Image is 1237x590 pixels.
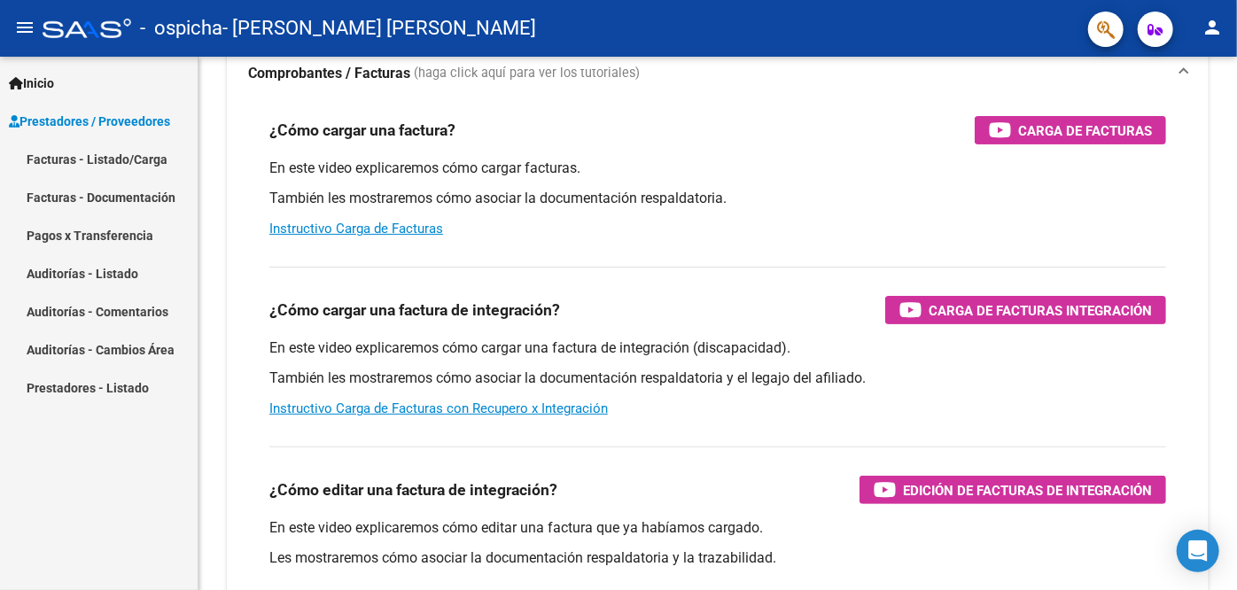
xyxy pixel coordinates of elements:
h3: ¿Cómo cargar una factura? [269,118,455,143]
h3: ¿Cómo editar una factura de integración? [269,477,557,502]
span: - ospicha [140,9,222,48]
mat-icon: person [1202,17,1223,38]
p: Les mostraremos cómo asociar la documentación respaldatoria y la trazabilidad. [269,548,1166,568]
button: Carga de Facturas Integración [885,296,1166,324]
p: En este video explicaremos cómo editar una factura que ya habíamos cargado. [269,518,1166,538]
h3: ¿Cómo cargar una factura de integración? [269,298,560,322]
p: También les mostraremos cómo asociar la documentación respaldatoria y el legajo del afiliado. [269,369,1166,388]
mat-icon: menu [14,17,35,38]
strong: Comprobantes / Facturas [248,64,410,83]
span: (haga click aquí para ver los tutoriales) [414,64,640,83]
p: En este video explicaremos cómo cargar facturas. [269,159,1166,178]
mat-expansion-panel-header: Comprobantes / Facturas (haga click aquí para ver los tutoriales) [227,45,1209,102]
button: Carga de Facturas [975,116,1166,144]
span: - [PERSON_NAME] [PERSON_NAME] [222,9,536,48]
p: También les mostraremos cómo asociar la documentación respaldatoria. [269,189,1166,208]
span: Carga de Facturas [1018,120,1152,142]
div: Open Intercom Messenger [1177,530,1219,572]
span: Edición de Facturas de integración [903,479,1152,501]
a: Instructivo Carga de Facturas con Recupero x Integración [269,400,608,416]
a: Instructivo Carga de Facturas [269,221,443,237]
button: Edición de Facturas de integración [860,476,1166,504]
span: Prestadores / Proveedores [9,112,170,131]
p: En este video explicaremos cómo cargar una factura de integración (discapacidad). [269,338,1166,358]
span: Inicio [9,74,54,93]
span: Carga de Facturas Integración [929,299,1152,322]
